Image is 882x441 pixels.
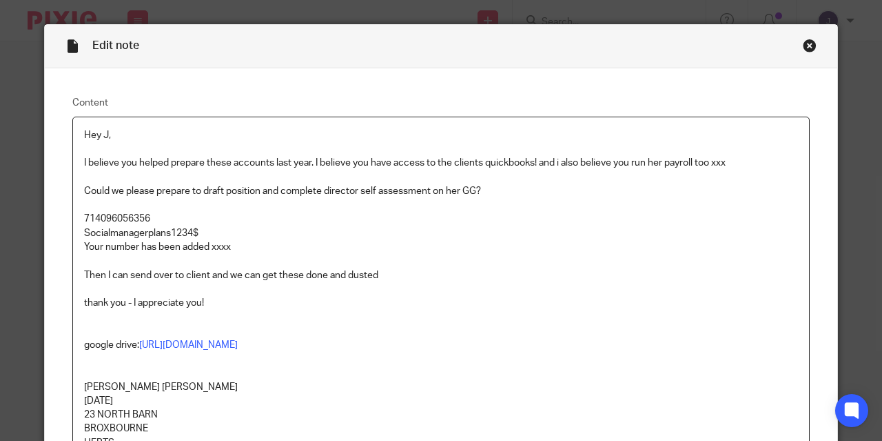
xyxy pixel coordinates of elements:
p: Then I can send over to client and we can get these done and dusted [84,268,798,282]
p: [DATE] [84,394,798,408]
div: Close this dialog window [803,39,817,52]
p: Hey J, [84,128,798,142]
p: google drive: [84,338,798,352]
p: BROXBOURNE [84,422,798,435]
p: Your number has been added xxxx [84,240,798,254]
label: Content [72,96,810,110]
span: Edit note [92,40,139,51]
p: 23 NORTH BARN [84,408,798,422]
p: Could we please prepare to draft position and complete director self assessment on her GG? [84,184,798,198]
p: thank you - I appreciate you! [84,296,798,310]
a: [URL][DOMAIN_NAME] [139,340,238,350]
p: 714096056356 [84,212,798,226]
p: [PERSON_NAME] [PERSON_NAME] [84,380,798,394]
p: Socialmanagerplans1234$ [84,226,798,240]
p: I believe you helped prepare these accounts last year. I believe you have access to the clients q... [84,156,798,170]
